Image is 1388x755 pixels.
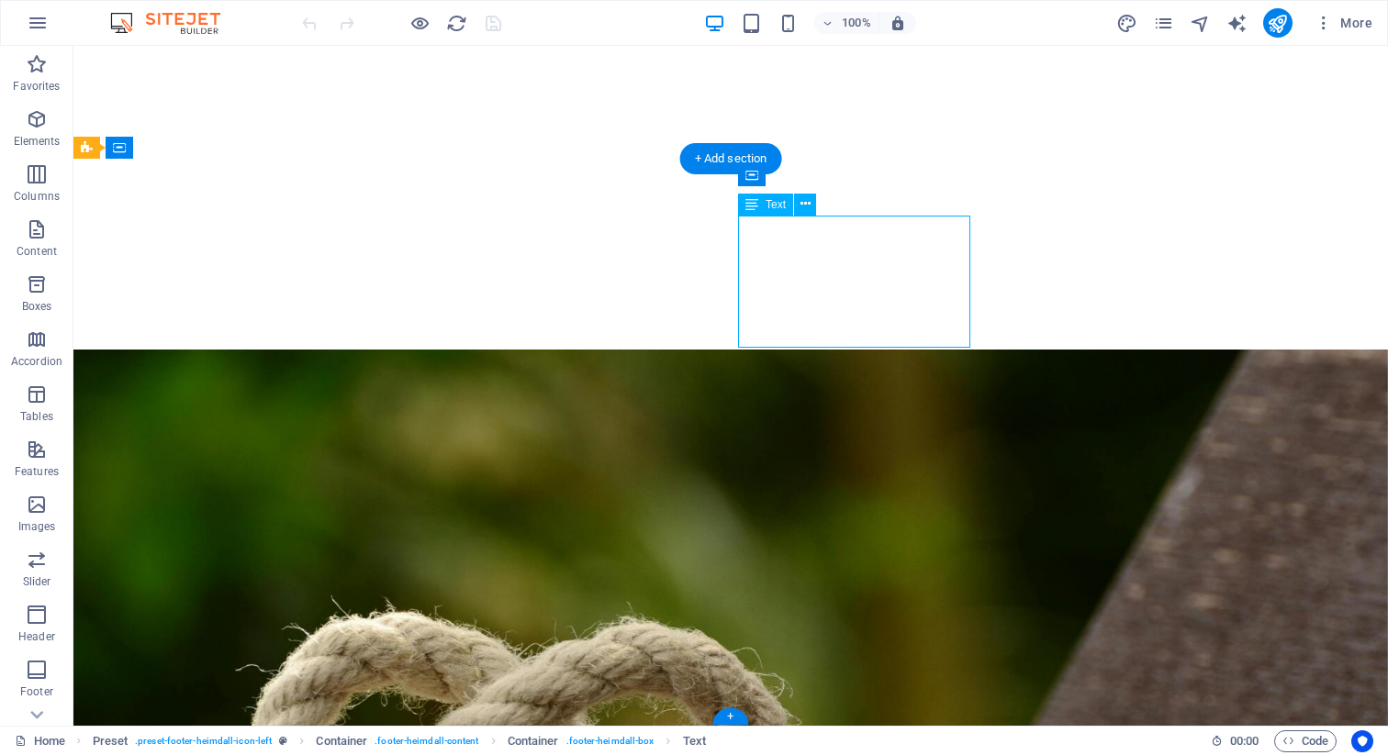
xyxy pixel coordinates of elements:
p: Accordion [11,354,62,369]
p: Images [18,519,56,534]
button: pages [1153,12,1175,34]
i: Design (Ctrl+Alt+Y) [1116,13,1137,34]
img: Editor Logo [106,12,243,34]
button: Usercentrics [1351,730,1373,752]
h6: Session time [1211,730,1259,752]
i: This element is a customizable preset [279,736,287,746]
h6: 100% [842,12,871,34]
span: Code [1282,730,1328,752]
div: + Add section [680,143,782,174]
i: Navigator [1190,13,1211,34]
p: Content [17,244,57,259]
p: Tables [20,409,53,424]
i: Pages (Ctrl+Alt+S) [1153,13,1174,34]
i: AI Writer [1226,13,1248,34]
span: Click to select. Double-click to edit [93,730,129,752]
p: Elements [14,134,61,149]
button: More [1307,8,1380,38]
a: Click to cancel selection. Double-click to open Pages [15,730,65,752]
button: 100% [814,12,879,34]
span: : [1243,734,1246,748]
button: navigator [1190,12,1212,34]
i: On resize automatically adjust zoom level to fit chosen device. [890,15,906,31]
span: Click to select. Double-click to edit [316,730,367,752]
p: Header [18,629,55,644]
p: Footer [20,684,53,699]
p: Features [15,464,59,479]
i: Publish [1267,13,1288,34]
p: Columns [14,189,60,204]
span: More [1315,14,1372,32]
span: 00 00 [1230,730,1259,752]
span: . footer-heimdall-box [566,730,655,752]
span: . preset-footer-heimdall-icon-left [135,730,272,752]
button: text_generator [1226,12,1248,34]
button: publish [1263,8,1293,38]
span: Click to select. Double-click to edit [683,730,706,752]
span: Click to select. Double-click to edit [508,730,559,752]
span: . footer-heimdall-content [375,730,478,752]
button: Code [1274,730,1337,752]
span: Text [766,199,786,210]
p: Boxes [22,299,52,314]
button: design [1116,12,1138,34]
p: Slider [23,574,51,589]
p: Favorites [13,79,60,94]
i: Reload page [446,13,467,34]
div: + [712,708,748,725]
nav: breadcrumb [93,730,706,752]
button: reload [445,12,467,34]
button: Click here to leave preview mode and continue editing [409,12,431,34]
